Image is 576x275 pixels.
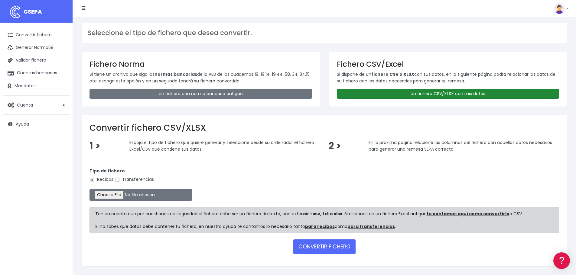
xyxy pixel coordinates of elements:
a: General [6,130,115,139]
div: Convertir ficheros [6,67,115,72]
a: Perfiles de empresas [6,104,115,114]
strong: normas bancarias [155,71,197,77]
a: te contamos aquí como convertirlo [427,211,509,217]
a: Un fichero con norma bancaria antiguo [89,89,312,99]
span: Escoja el tipo de fichero que quiere generar y seleccione desde su ordenador el fichero Excel/CSV... [129,139,314,152]
h2: Convertir fichero CSV/XLSX [89,123,559,133]
label: Transferencias [115,176,154,183]
button: CONVERTIR FICHERO [293,239,356,254]
a: Generar Norma58 [3,41,70,54]
span: CSEPA [24,8,42,15]
a: Un fichero CSV/XLSX con mis datos [337,89,559,99]
img: profile [554,3,565,14]
span: Ayuda [16,121,29,127]
a: Mandatos [3,80,70,92]
div: Facturación [6,120,115,126]
h3: Fichero CSV/Excel [337,60,559,69]
p: Si dispone de un con sus datos, en la siguiente página podrá relacionar los datos de su fichero c... [337,71,559,85]
div: Ten en cuenta que por cuestiones de seguridad el fichero debe ser un fichero de texto, con extens... [89,207,559,233]
a: para recibos [305,223,335,229]
a: Validar fichero [3,54,70,67]
div: Programadores [6,145,115,151]
a: para transferencias [347,223,395,229]
a: Información general [6,51,115,61]
button: Contáctanos [6,161,115,172]
a: Ayuda [3,118,70,130]
h3: Seleccione el tipo de fichero que desea convertir. [88,29,561,37]
a: POWERED BY ENCHANT [83,174,116,180]
div: Información general [6,42,115,48]
a: API [6,154,115,164]
strong: Tipo de fichero [89,168,125,174]
h3: Fichero Norma [89,60,312,69]
span: En la próxima página relacione las columnas del fichero con aquellos datos necesarios para genera... [369,139,552,152]
img: logo [8,5,23,20]
label: Recibos [89,176,113,183]
strong: fichero CSV o XLSX [371,71,414,77]
p: Si tiene un archivo que siga las de la AEB de los cuadernos 19, 19.14, 19.44, 58, 34, 34.15, etc.... [89,71,312,85]
strong: csv, txt o xlsx [312,211,342,217]
a: Problemas habituales [6,86,115,95]
span: Cuenta [17,102,33,108]
a: Convertir fichero [3,29,70,41]
span: 2 > [329,139,341,152]
a: Cuentas bancarias [3,67,70,79]
span: 1 > [89,139,100,152]
a: Cuenta [3,99,70,111]
a: Formatos [6,76,115,86]
a: Videotutoriales [6,95,115,104]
